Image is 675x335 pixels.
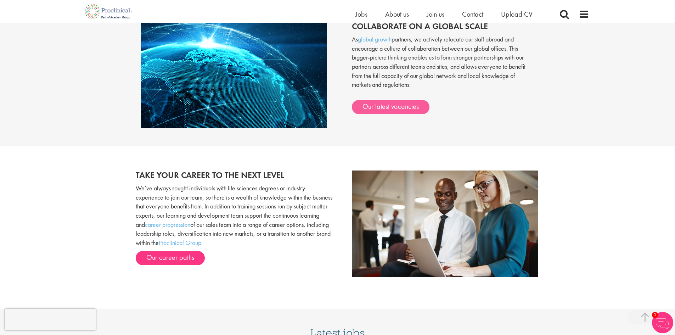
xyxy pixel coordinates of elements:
a: About us [385,10,409,19]
a: Jobs [355,10,367,19]
a: global growth [358,35,392,43]
a: Join us [427,10,444,19]
a: Upload CV [501,10,533,19]
p: We’ve always sought individuals with life sciences degrees or industry experience to join our tea... [136,184,332,247]
a: Proclinical Group [159,239,201,247]
a: Contact [462,10,483,19]
img: Chatbot [652,312,673,333]
a: Our career paths [136,251,205,265]
iframe: reCAPTCHA [5,309,96,330]
h2: Collaborate on a global scale [352,22,534,31]
a: Our latest vacancies [352,100,429,114]
a: career progression [145,220,190,229]
h2: Take your career to the next level [136,171,332,180]
p: As partners, we actively relocate our staff abroad and encourage a culture of collaboration betwe... [352,35,534,96]
span: 1 [652,312,658,318]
